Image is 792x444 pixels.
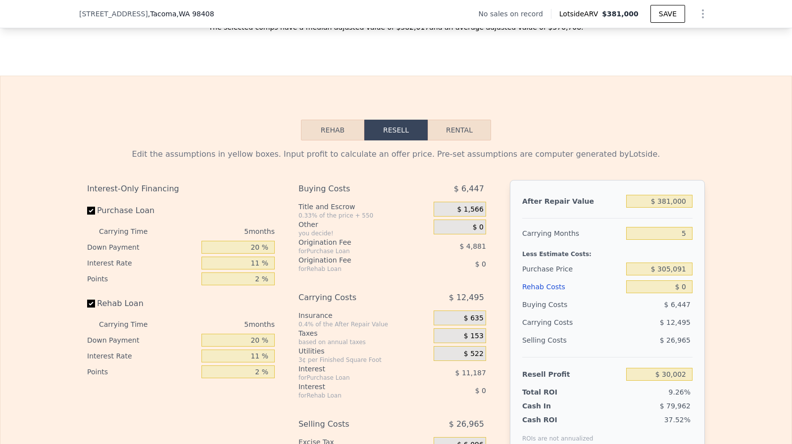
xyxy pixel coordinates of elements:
[148,9,214,19] span: , Tacoma
[364,120,428,140] button: Resell
[522,331,622,349] div: Selling Costs
[87,255,198,271] div: Interest Rate
[449,289,484,307] span: $ 12,495
[693,4,713,24] button: Show Options
[99,223,163,239] div: Carrying Time
[449,415,484,433] span: $ 26,965
[664,416,691,424] span: 37.52%
[87,348,198,364] div: Interest Rate
[459,242,486,250] span: $ 4,881
[522,415,594,425] div: Cash ROI
[522,242,693,260] div: Less Estimate Costs:
[664,301,691,309] span: $ 6,447
[298,356,430,364] div: 3¢ per Finished Square Foot
[298,328,430,338] div: Taxes
[522,425,594,443] div: ROIs are not annualized
[475,387,486,395] span: $ 0
[301,120,364,140] button: Rehab
[167,316,275,332] div: 5 months
[522,224,622,242] div: Carrying Months
[298,364,409,374] div: Interest
[298,255,409,265] div: Origination Fee
[522,387,584,397] div: Total ROI
[87,271,198,287] div: Points
[522,401,584,411] div: Cash In
[522,313,584,331] div: Carrying Costs
[298,265,409,273] div: for Rehab Loan
[298,382,409,392] div: Interest
[177,10,214,18] span: , WA 98408
[464,350,484,358] span: $ 522
[298,202,430,212] div: Title and Escrow
[522,278,622,296] div: Rehab Costs
[298,212,430,220] div: 0.33% of the price + 550
[298,229,430,237] div: you decide!
[660,336,691,344] span: $ 26,965
[559,9,602,19] span: Lotside ARV
[87,300,95,308] input: Rehab Loan
[298,392,409,400] div: for Rehab Loan
[87,295,198,312] label: Rehab Loan
[660,402,691,410] span: $ 79,962
[522,260,622,278] div: Purchase Price
[428,120,491,140] button: Rental
[99,316,163,332] div: Carrying Time
[298,220,430,229] div: Other
[464,314,484,323] span: $ 635
[475,260,486,268] span: $ 0
[79,9,148,19] span: [STREET_ADDRESS]
[457,205,483,214] span: $ 1,566
[522,296,622,313] div: Buying Costs
[479,9,551,19] div: No sales on record
[455,369,486,377] span: $ 11,187
[298,415,409,433] div: Selling Costs
[298,320,430,328] div: 0.4% of the After Repair Value
[87,202,198,220] label: Purchase Loan
[522,365,622,383] div: Resell Profit
[87,332,198,348] div: Down Payment
[298,338,430,346] div: based on annual taxes
[298,289,409,307] div: Carrying Costs
[298,311,430,320] div: Insurance
[522,192,622,210] div: After Repair Value
[87,148,705,160] div: Edit the assumptions in yellow boxes. Input profit to calculate an offer price. Pre-set assumptio...
[298,247,409,255] div: for Purchase Loan
[87,239,198,255] div: Down Payment
[454,180,484,198] span: $ 6,447
[87,180,275,198] div: Interest-Only Financing
[473,223,484,232] span: $ 0
[298,346,430,356] div: Utilities
[167,223,275,239] div: 5 months
[660,318,691,326] span: $ 12,495
[602,10,639,18] span: $381,000
[87,364,198,380] div: Points
[650,5,685,23] button: SAVE
[298,374,409,382] div: for Purchase Loan
[669,388,691,396] span: 9.26%
[87,207,95,215] input: Purchase Loan
[298,180,409,198] div: Buying Costs
[464,332,484,341] span: $ 153
[298,237,409,247] div: Origination Fee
